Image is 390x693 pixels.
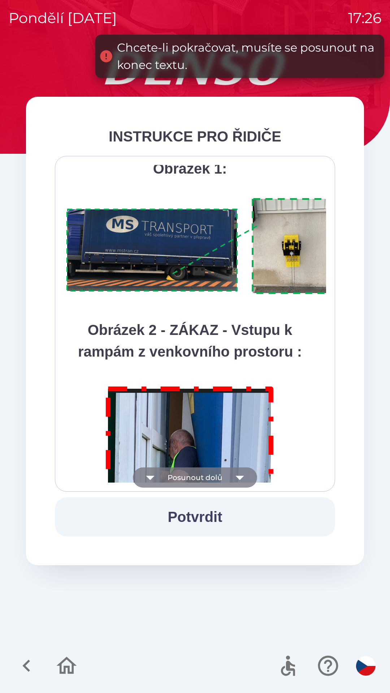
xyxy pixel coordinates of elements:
strong: Obrázek 2 - ZÁKAZ - Vstupu k rampám z venkovního prostoru : [78,322,302,359]
p: 17:26 [348,7,381,29]
img: Logo [26,51,364,85]
div: Chcete-li pokračovat, musíte se posunout na konec textu. [117,39,377,74]
button: Potvrdit [55,497,335,536]
img: A1ym8hFSA0ukAAAAAElFTkSuQmCC [64,194,344,299]
button: Posunout dolů [133,467,257,488]
img: M8MNayrTL6gAAAABJRU5ErkJggg== [97,377,282,642]
img: cs flag [356,656,376,676]
strong: Obrázek 1: [153,161,227,176]
p: pondělí [DATE] [9,7,117,29]
div: INSTRUKCE PRO ŘIDIČE [55,126,335,147]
